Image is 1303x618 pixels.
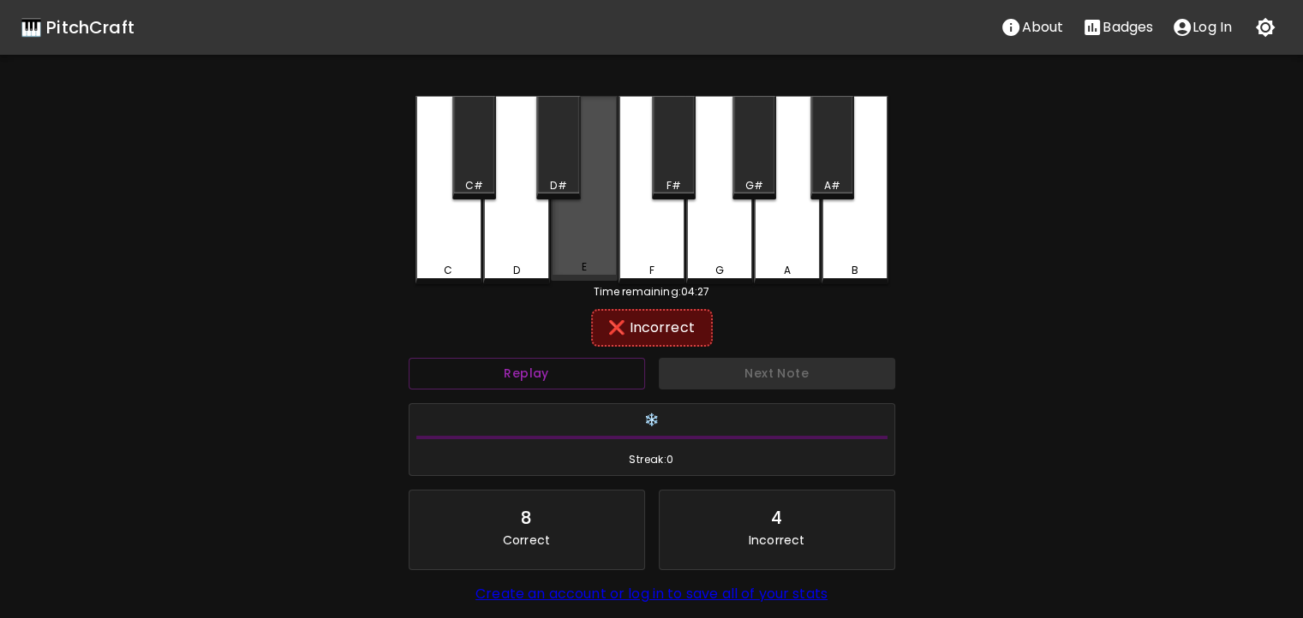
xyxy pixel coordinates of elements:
[415,284,888,300] div: Time remaining: 04:27
[416,411,888,430] h6: ❄️
[475,584,828,603] a: Create an account or log in to save all of your stats
[600,318,704,338] div: ❌ Incorrect
[521,504,532,532] div: 8
[581,259,586,275] div: E
[745,178,763,193] div: G#
[666,178,680,193] div: F#
[21,14,134,41] a: 🎹 PitchCraft
[503,532,550,549] p: Correct
[771,504,782,532] div: 4
[714,263,723,278] div: G
[550,178,566,193] div: D#
[649,263,654,278] div: F
[851,263,858,278] div: B
[824,178,840,193] div: A#
[465,178,483,193] div: C#
[1103,17,1153,38] p: Badges
[409,358,645,389] button: Replay
[991,10,1073,45] button: About
[1073,10,1163,45] button: Stats
[749,532,804,549] p: Incorrect
[1021,17,1063,38] p: About
[416,451,888,468] span: Streak: 0
[1192,17,1232,38] p: Log In
[1163,10,1241,45] button: account of current user
[444,263,452,278] div: C
[512,263,519,278] div: D
[783,263,790,278] div: A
